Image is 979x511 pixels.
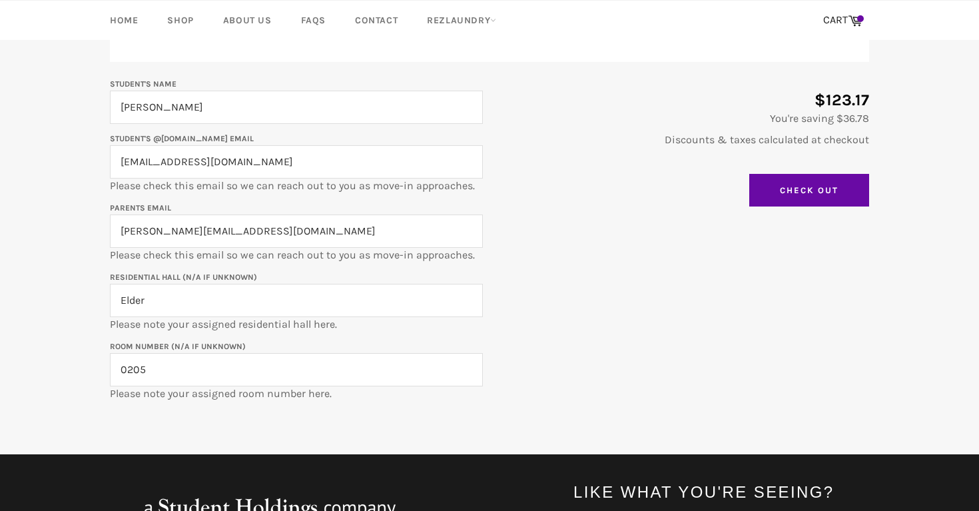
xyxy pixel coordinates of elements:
[342,1,411,40] a: Contact
[573,481,869,503] h4: Like what you're seeing?
[210,1,285,40] a: About Us
[414,1,509,40] a: RezLaundry
[154,1,206,40] a: Shop
[496,133,869,147] p: Discounts & taxes calculated at checkout
[110,342,246,351] label: Room Number (N/A if unknown)
[110,79,176,89] label: Student's Name
[816,7,869,35] a: CART
[496,111,869,126] p: You're saving $36.78
[110,338,483,401] p: Please note your assigned room number here.
[110,269,483,332] p: Please note your assigned residential hall here.
[749,174,869,207] input: Check Out
[97,1,151,40] a: Home
[110,272,257,282] label: Residential Hall (N/A if unknown)
[496,89,869,111] p: $123.17
[110,200,483,262] p: Please check this email so we can reach out to you as move-in approaches.
[110,131,483,193] p: Please check this email so we can reach out to you as move-in approaches.
[288,1,339,40] a: FAQs
[110,134,254,143] label: Student's @[DOMAIN_NAME] email
[110,203,171,213] label: Parents email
